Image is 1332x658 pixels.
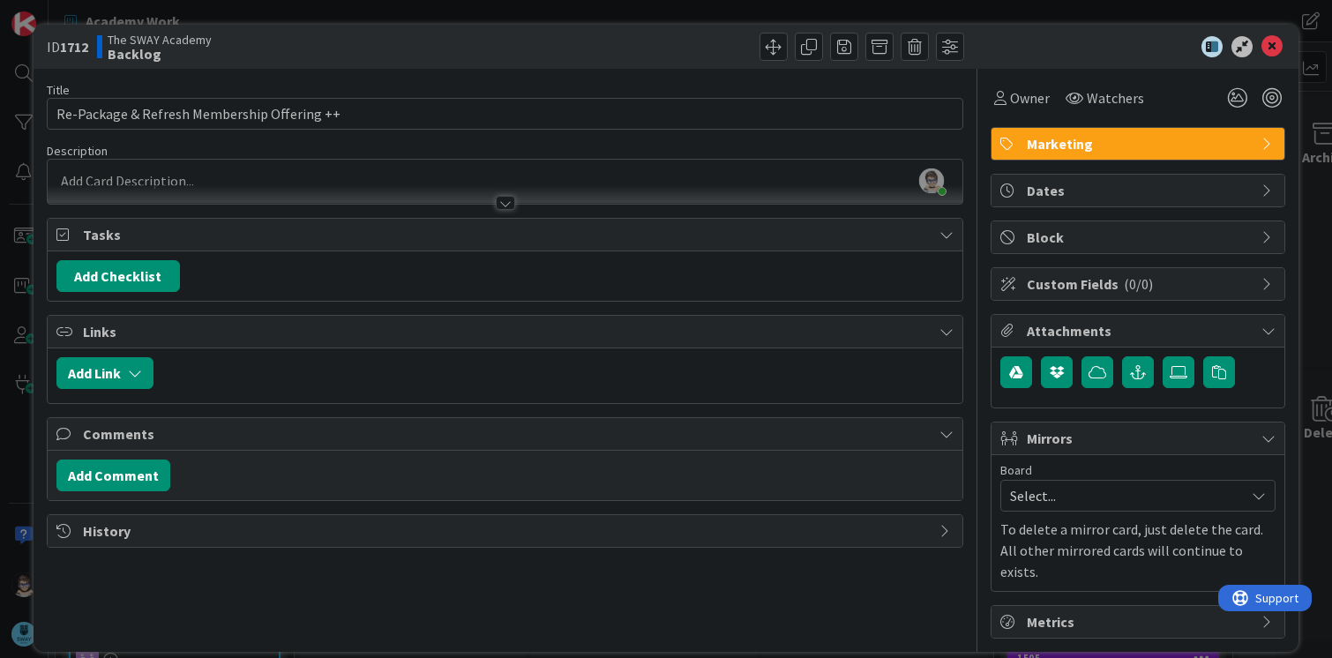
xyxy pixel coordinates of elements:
[1087,87,1144,108] span: Watchers
[1027,180,1253,201] span: Dates
[1027,428,1253,449] span: Mirrors
[83,224,932,245] span: Tasks
[1027,133,1253,154] span: Marketing
[56,260,180,292] button: Add Checklist
[1027,320,1253,341] span: Attachments
[108,47,212,61] b: Backlog
[108,33,212,47] span: The SWAY Academy
[47,82,70,98] label: Title
[1027,611,1253,632] span: Metrics
[1010,483,1236,508] span: Select...
[56,460,170,491] button: Add Comment
[56,357,153,389] button: Add Link
[47,143,108,159] span: Description
[1000,464,1032,476] span: Board
[1124,275,1153,293] span: ( 0/0 )
[919,168,944,193] img: GSQywPghEhdbY4OwXOWrjRcy4shk9sHH.png
[83,321,932,342] span: Links
[47,98,964,130] input: type card name here...
[83,423,932,445] span: Comments
[60,38,88,56] b: 1712
[1000,519,1276,582] p: To delete a mirror card, just delete the card. All other mirrored cards will continue to exists.
[1010,87,1050,108] span: Owner
[47,36,88,57] span: ID
[1027,227,1253,248] span: Block
[83,520,932,542] span: History
[37,3,80,24] span: Support
[1027,273,1253,295] span: Custom Fields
